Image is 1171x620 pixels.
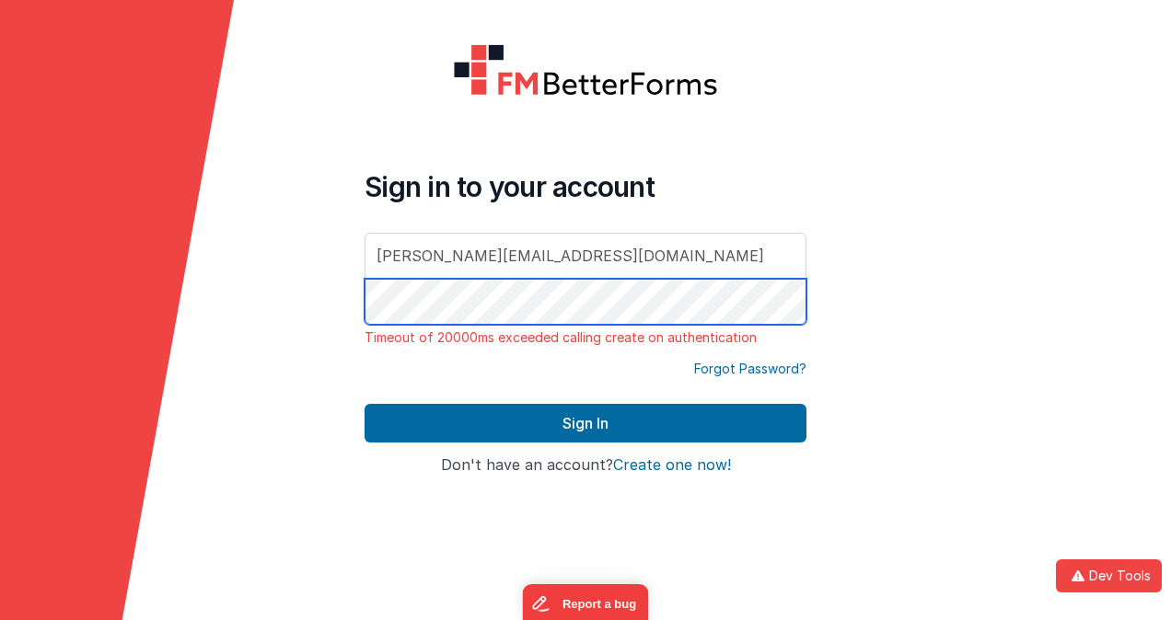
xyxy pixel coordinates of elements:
[613,457,731,474] button: Create one now!
[365,170,806,203] h4: Sign in to your account
[365,233,806,279] input: Email Address
[694,360,806,378] a: Forgot Password?
[1056,559,1162,592] button: Dev Tools
[365,404,806,442] button: Sign In
[365,328,806,347] p: Timeout of 20000ms exceeded calling create on authentication
[365,457,806,474] h4: Don't have an account?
